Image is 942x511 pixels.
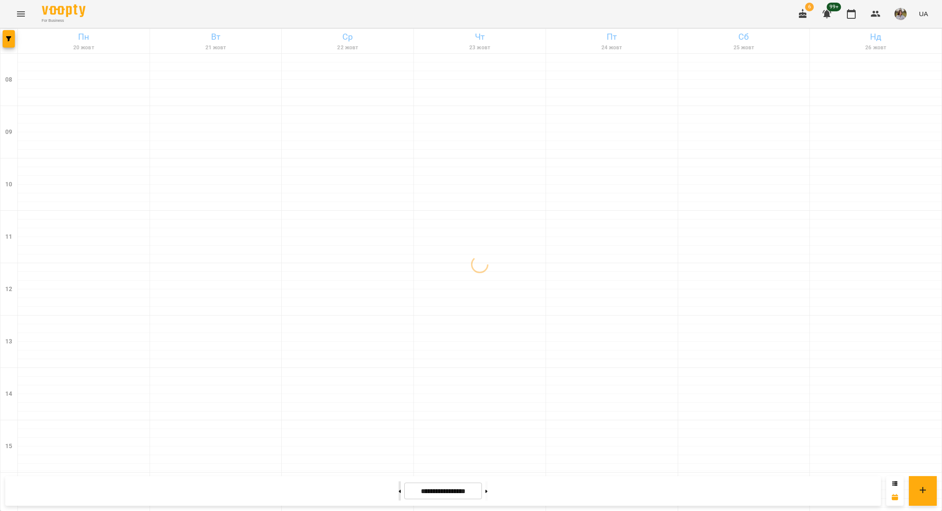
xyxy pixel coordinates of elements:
[42,4,85,17] img: Voopty Logo
[283,44,412,52] h6: 22 жовт
[415,44,544,52] h6: 23 жовт
[547,30,676,44] h6: Пт
[283,30,412,44] h6: Ср
[19,30,148,44] h6: Пн
[827,3,841,11] span: 99+
[805,3,814,11] span: 6
[5,389,12,399] h6: 14
[151,30,280,44] h6: Вт
[894,8,907,20] img: 2afcea6c476e385b61122795339ea15c.jpg
[679,44,809,52] h6: 25 жовт
[5,442,12,451] h6: 15
[5,337,12,346] h6: 13
[5,180,12,189] h6: 10
[5,75,12,85] h6: 08
[5,232,12,242] h6: 11
[811,30,940,44] h6: Нд
[10,3,31,24] button: Menu
[679,30,809,44] h6: Сб
[811,44,940,52] h6: 26 жовт
[415,30,544,44] h6: Чт
[5,285,12,294] h6: 12
[5,127,12,137] h6: 09
[42,18,85,24] span: For Business
[915,6,932,22] button: UA
[547,44,676,52] h6: 24 жовт
[151,44,280,52] h6: 21 жовт
[19,44,148,52] h6: 20 жовт
[919,9,928,18] span: UA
